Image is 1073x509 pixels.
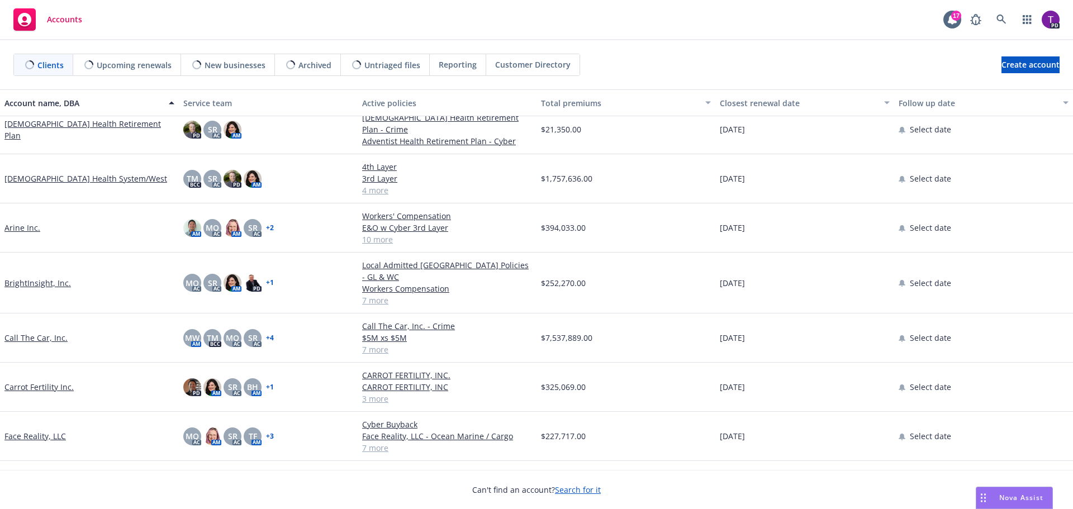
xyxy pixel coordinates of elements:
a: [DEMOGRAPHIC_DATA] Health System/West [4,173,167,184]
span: Reporting [439,59,477,70]
span: MQ [186,430,199,442]
div: Total premiums [541,97,699,109]
a: Cyber Buyback [362,418,532,430]
a: $5M D&O/$2M EPL/$1M FID [362,468,532,479]
a: E&O w Cyber 3rd Layer [362,222,532,234]
a: 4th Layer [362,161,532,173]
a: Search for it [555,484,601,495]
span: Select date [910,332,951,344]
span: MW [185,332,200,344]
span: [DATE] [720,430,745,442]
div: Account name, DBA [4,97,162,109]
span: [DATE] [720,381,745,393]
button: Service team [179,89,358,116]
button: Active policies [358,89,536,116]
span: Can't find an account? [472,484,601,496]
span: MQ [186,277,199,289]
img: photo [203,427,221,445]
a: Accounts [9,4,87,35]
span: MQ [206,222,219,234]
span: [DATE] [720,173,745,184]
span: Accounts [47,15,82,24]
a: 3 more [362,393,532,405]
a: $5M xs $5M [362,332,532,344]
span: Select date [910,277,951,289]
a: [DEMOGRAPHIC_DATA] Health Retirement Plan - Crime [362,112,532,135]
span: SR [248,222,258,234]
a: CARROT FERTILITY, INC. [362,369,532,381]
span: TM [187,173,198,184]
img: photo [1042,11,1060,28]
img: photo [244,274,262,292]
span: Clients [37,59,64,71]
img: photo [224,219,241,237]
span: [DATE] [720,123,745,135]
a: Arine Inc. [4,222,40,234]
img: photo [183,121,201,139]
a: Carrot Fertility Inc. [4,381,74,393]
div: Active policies [362,97,532,109]
a: Call The Car, Inc. [4,332,68,344]
span: SR [228,381,238,393]
a: 4 more [362,184,532,196]
a: Adventist Health Retirement Plan - Cyber [362,135,532,147]
span: [DATE] [720,277,745,289]
div: 17 [951,11,961,21]
span: [DATE] [720,222,745,234]
a: + 3 [266,433,274,440]
span: $227,717.00 [541,430,586,442]
span: $7,537,889.00 [541,332,592,344]
span: MQ [226,332,239,344]
a: 7 more [362,294,532,306]
a: Face Reality, LLC - Ocean Marine / Cargo [362,430,532,442]
span: SR [208,173,217,184]
a: Call The Car, Inc. - Crime [362,320,532,332]
a: + 4 [266,335,274,341]
a: 3rd Layer [362,173,532,184]
a: CARROT FERTILITY, INC [362,381,532,393]
span: $21,350.00 [541,123,581,135]
span: Select date [910,173,951,184]
a: 7 more [362,344,532,355]
span: Archived [298,59,331,71]
div: Follow up date [899,97,1056,109]
span: Customer Directory [495,59,571,70]
a: Create account [1001,56,1060,73]
img: photo [183,219,201,237]
div: Drag to move [976,487,990,508]
span: BH [247,381,258,393]
img: photo [224,274,241,292]
a: + 2 [266,225,274,231]
a: 10 more [362,234,532,245]
span: New businesses [205,59,265,71]
span: $394,033.00 [541,222,586,234]
a: Workers' Compensation [362,210,532,222]
span: [DATE] [720,332,745,344]
button: Closest renewal date [715,89,894,116]
img: photo [183,378,201,396]
span: Select date [910,222,951,234]
span: $252,270.00 [541,277,586,289]
a: 7 more [362,442,532,454]
a: Search [990,8,1013,31]
img: photo [224,170,241,188]
span: Select date [910,123,951,135]
span: Select date [910,381,951,393]
img: photo [203,378,221,396]
a: Report a Bug [965,8,987,31]
span: Nova Assist [999,493,1043,502]
span: SR [248,332,258,344]
button: Nova Assist [976,487,1053,509]
span: SR [208,277,217,289]
a: BrightInsight, Inc. [4,277,71,289]
span: SR [228,430,238,442]
span: Untriaged files [364,59,420,71]
span: $325,069.00 [541,381,586,393]
button: Total premiums [536,89,715,116]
